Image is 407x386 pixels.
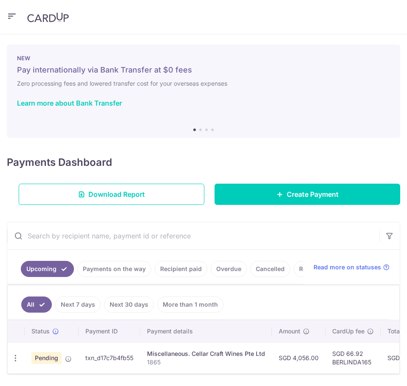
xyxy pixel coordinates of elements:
[31,352,62,364] span: Pending
[88,189,145,199] span: Download Report
[7,222,379,249] input: Search by recipient name, payment id or reference
[147,358,265,366] p: 1865
[272,342,325,373] td: SGD 4,056.00
[21,261,74,277] a: Upcoming
[140,320,272,342] th: Payment details
[332,327,365,336] span: CardUp fee
[157,296,223,313] a: More than 1 month
[17,78,390,89] h6: Zero processing fees and lowered transfer cost for your overseas expenses
[353,361,399,382] iframe: Opens a widget where you can find more information
[17,55,390,62] p: NEW
[31,327,50,336] span: Status
[314,263,381,271] span: Read more on statuses
[287,189,339,199] span: Create Payment
[77,261,151,277] a: Payments on the way
[104,296,154,313] a: Next 30 days
[325,342,381,373] td: SGD 66.92 BERLINDA165
[79,320,140,342] th: Payment ID
[147,350,265,358] div: Miscellaneous. Cellar Craft Wines Pte Ltd
[55,296,101,313] a: Next 7 days
[79,342,140,373] td: txn_d17c7b4fb55
[17,99,122,107] a: Learn more about Bank Transfer
[211,261,247,277] a: Overdue
[314,263,390,271] a: Read more on statuses
[27,12,69,22] img: CardUp
[294,261,329,277] a: Refunds
[17,65,390,75] h5: Pay internationally via Bank Transfer at $0 fees
[155,261,207,277] a: Recipient paid
[279,327,300,336] span: Amount
[21,296,52,313] a: All
[215,184,400,205] a: Create Payment
[19,184,204,205] a: Download Report
[250,261,290,277] a: Cancelled
[7,155,112,170] h4: Payments Dashboard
